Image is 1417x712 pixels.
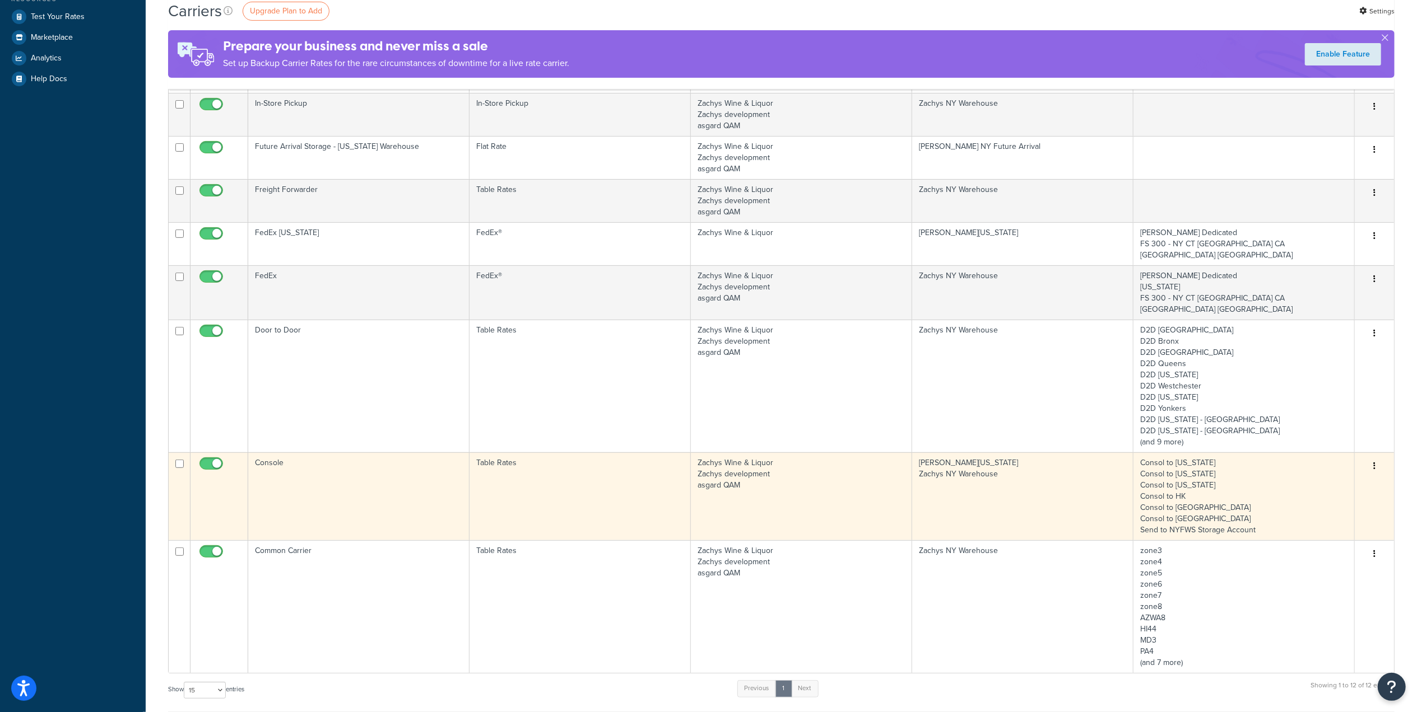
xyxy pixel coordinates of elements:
select: Showentries [184,682,226,699]
td: [PERSON_NAME][US_STATE] [912,222,1133,265]
td: FedEx [US_STATE] [248,222,470,265]
td: Zachys Wine & Liquor Zachys development asgard QAM [691,265,912,320]
td: Zachys NY Warehouse [912,265,1133,320]
a: Previous [737,680,777,697]
td: Future Arrival Storage - [US_STATE] Warehouse [248,136,470,179]
td: Zachys NY Warehouse [912,320,1133,452]
div: Showing 1 to 12 of 12 entries [1311,679,1395,703]
td: In-Store Pickup [248,93,470,136]
span: Test Your Rates [31,12,85,22]
td: Common Carrier [248,540,470,673]
td: [PERSON_NAME] Dedicated FS 300 - NY CT [GEOGRAPHIC_DATA] CA [GEOGRAPHIC_DATA] [GEOGRAPHIC_DATA] [1133,222,1355,265]
td: [PERSON_NAME][US_STATE] Zachys NY Warehouse [912,452,1133,540]
td: Zachys Wine & Liquor Zachys development asgard QAM [691,452,912,540]
td: FedEx® [470,265,691,320]
button: Open Resource Center [1378,673,1406,701]
a: Settings [1359,3,1395,19]
a: Next [791,680,819,697]
td: Zachys NY Warehouse [912,93,1133,136]
td: In-Store Pickup [470,93,691,136]
td: Door to Door [248,320,470,452]
td: [PERSON_NAME] Dedicated [US_STATE] FS 300 - NY CT [GEOGRAPHIC_DATA] CA [GEOGRAPHIC_DATA] [GEOGRAP... [1133,265,1355,320]
img: ad-rules-rateshop-fe6ec290ccb7230408bd80ed9643f0289d75e0ffd9eb532fc0e269fcd187b520.png [168,30,223,78]
span: Upgrade Plan to Add [250,5,322,17]
td: zone3 zone4 zone5 zone6 zone7 zone8 AZWA8 HI44 MD3 PA4 (and 7 more) [1133,540,1355,673]
td: FedEx® [470,222,691,265]
a: Help Docs [8,69,137,89]
td: Consol to [US_STATE] Consol to [US_STATE] Consol to [US_STATE] Consol to HK Consol to [GEOGRAPHIC... [1133,452,1355,540]
h4: Prepare your business and never miss a sale [223,37,569,55]
span: Analytics [31,54,62,63]
td: Zachys Wine & Liquor Zachys development asgard QAM [691,93,912,136]
td: Table Rates [470,179,691,222]
span: Marketplace [31,33,73,43]
td: Zachys Wine & Liquor Zachys development asgard QAM [691,136,912,179]
td: Zachys Wine & Liquor Zachys development asgard QAM [691,179,912,222]
td: Freight Forwarder [248,179,470,222]
a: Marketplace [8,27,137,48]
span: Help Docs [31,74,67,84]
td: Zachys NY Warehouse [912,540,1133,673]
a: Test Your Rates [8,7,137,27]
td: Console [248,452,470,540]
td: Zachys Wine & Liquor Zachys development asgard QAM [691,320,912,452]
td: Zachys NY Warehouse [912,179,1133,222]
td: [PERSON_NAME] NY Future Arrival [912,136,1133,179]
td: Table Rates [470,320,691,452]
td: Table Rates [470,452,691,540]
a: Analytics [8,48,137,68]
label: Show entries [168,682,244,699]
td: FedEx [248,265,470,320]
a: Upgrade Plan to Add [243,2,329,21]
td: Flat Rate [470,136,691,179]
td: D2D [GEOGRAPHIC_DATA] D2D Bronx D2D [GEOGRAPHIC_DATA] D2D Queens D2D [US_STATE] D2D Westchester D... [1133,320,1355,452]
td: Zachys Wine & Liquor [691,222,912,265]
td: Table Rates [470,540,691,673]
td: Zachys Wine & Liquor Zachys development asgard QAM [691,540,912,673]
a: 1 [775,680,792,697]
p: Set up Backup Carrier Rates for the rare circumstances of downtime for a live rate carrier. [223,55,569,71]
a: Enable Feature [1305,43,1381,65]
